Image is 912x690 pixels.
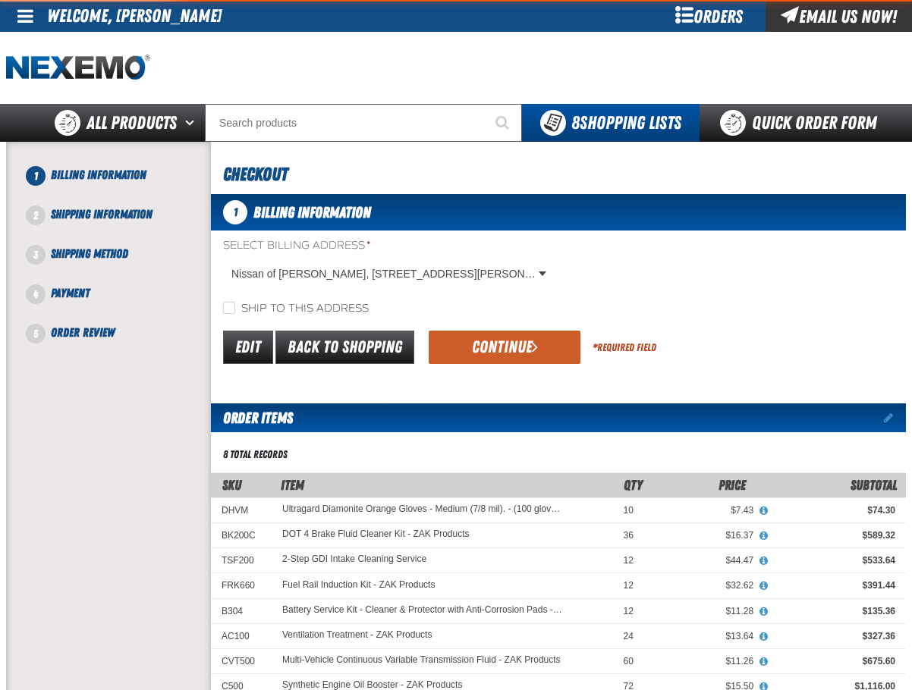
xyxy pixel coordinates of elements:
[211,573,272,598] td: FRK660
[624,505,634,516] span: 10
[36,245,211,284] li: Shipping Method. Step 3 of 5. Not Completed
[26,245,46,265] span: 3
[282,630,432,641] a: Ventilation Treatment - ZAK Products
[180,104,205,142] button: Open All Products pages
[282,605,564,616] a: Battery Service Kit - Cleaner & Protector with Anti-Corrosion Pads - ZAK Products
[282,504,564,515] a: Ultragard Diamonite Orange Gloves - Medium (7/8 mil). - (100 gloves per box MIN 10 box order)
[753,529,773,543] button: View All Prices for DOT 4 Brake Fluid Cleaner Kit - ZAK Products
[655,504,753,516] div: $7.43
[429,331,580,364] button: Continue
[223,302,369,316] label: Ship to this address
[775,554,895,566] div: $533.64
[624,555,634,566] span: 12
[205,104,522,142] input: Search
[211,523,272,548] td: BK200C
[700,104,905,142] a: Quick Order Form
[223,164,288,185] span: Checkout
[282,580,435,591] a: Fuel Rail Induction Kit - ZAK Products
[51,168,146,182] span: Billing Information
[211,403,293,432] h2: Order Items
[223,447,288,462] div: 8 total records
[624,580,634,591] span: 12
[26,284,46,304] span: 4
[51,286,90,300] span: Payment
[753,579,773,593] button: View All Prices for Fuel Rail Induction Kit - ZAK Products
[624,477,643,493] span: Qty
[655,655,753,667] div: $11.26
[36,166,211,205] li: Billing Information. Step 1 of 5. Not Completed
[36,205,211,245] li: Shipping Information. Step 2 of 5. Not Completed
[624,631,634,641] span: 24
[211,497,272,522] td: DHVM
[775,630,895,642] div: $327.36
[51,325,115,340] span: Order Review
[593,340,656,355] div: Required Field
[571,112,580,133] strong: 8
[211,598,272,623] td: B304
[282,655,561,666] a: Multi-Vehicle Continuous Variable Transmission Fluid - ZAK Products
[884,412,906,423] a: Edit items
[571,112,681,133] span: Shopping Lists
[624,606,634,616] span: 12
[86,109,177,136] span: All Products
[51,207,153,221] span: Shipping Information
[753,630,773,644] button: View All Prices for Ventilation Treatment - ZAK Products
[624,530,634,541] span: 36
[522,104,700,142] button: You have 8 Shopping Lists. Open to view details
[223,302,235,314] input: Ship to this address
[655,529,753,541] div: $16.37
[655,579,753,591] div: $32.62
[223,200,247,224] span: 1
[753,554,773,568] button: View All Prices for 2-Step GDI Intake Cleaning Service
[231,266,536,282] span: Nissan of [PERSON_NAME], [STREET_ADDRESS][PERSON_NAME]
[484,104,522,142] button: Start Searching
[223,239,552,253] label: Select Billing Address
[211,649,272,674] td: CVT500
[211,548,272,573] td: TSF200
[753,605,773,619] button: View All Prices for Battery Service Kit - Cleaner & Protector with Anti-Corrosion Pads - ZAK Prod...
[775,504,895,516] div: $74.30
[36,284,211,324] li: Payment. Step 4 of 5. Not Completed
[282,554,426,565] a: 2-Step GDI Intake Cleaning Service
[775,605,895,617] div: $135.36
[211,623,272,648] td: AC100
[222,477,241,493] a: SKU
[223,331,273,364] a: Edit
[26,205,46,225] span: 2
[624,656,634,666] span: 60
[6,55,150,81] img: Nexemo logo
[36,324,211,342] li: Order Review. Step 5 of 5. Not Completed
[655,630,753,642] div: $13.64
[655,554,753,566] div: $44.47
[775,579,895,591] div: $391.44
[753,504,773,518] button: View All Prices for Ultragard Diamonite Orange Gloves - Medium (7/8 mil). - (100 gloves per box M...
[775,529,895,541] div: $589.32
[281,477,304,493] span: Item
[26,324,46,343] span: 5
[253,203,371,221] span: Billing Information
[655,605,753,617] div: $11.28
[775,655,895,667] div: $675.60
[753,655,773,669] button: View All Prices for Multi-Vehicle Continuous Variable Transmission Fluid - ZAK Products
[51,246,128,261] span: Shipping Method
[26,166,46,186] span: 1
[24,166,211,342] nav: Checkout steps. Current step is Billing Information. Step 1 of 5
[282,529,470,540] a: DOT 4 Brake Fluid Cleaner Kit - ZAK Products
[275,331,414,364] a: Back to Shopping
[719,477,746,493] span: Price
[6,55,150,81] a: Home
[851,477,897,493] span: Subtotal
